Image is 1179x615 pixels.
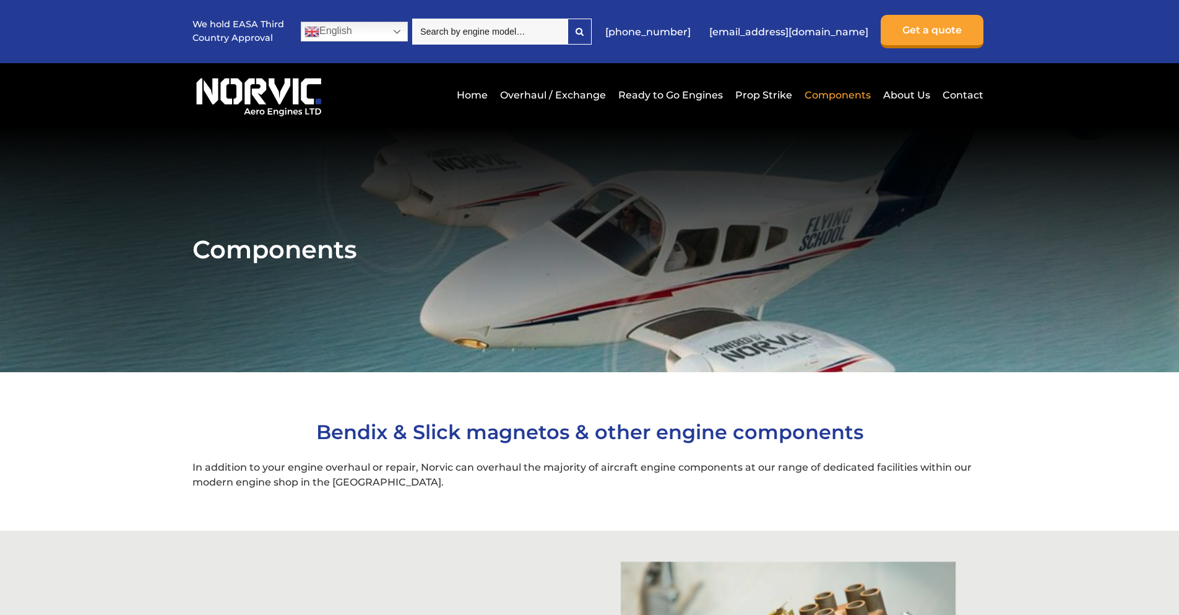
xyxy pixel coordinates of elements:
img: Norvic Aero Engines logo [192,72,325,117]
p: We hold EASA Third Country Approval [192,18,285,45]
input: Search by engine model… [412,19,568,45]
h1: Components [192,234,987,264]
a: Prop Strike [732,80,795,110]
a: [EMAIL_ADDRESS][DOMAIN_NAME] [703,17,875,47]
img: en [304,24,319,39]
a: Contact [939,80,983,110]
a: Overhaul / Exchange [497,80,609,110]
a: About Us [880,80,933,110]
a: Home [454,80,491,110]
a: English [301,22,408,41]
span: Bendix & Slick magnetos & other engine components [316,420,863,444]
a: Components [801,80,874,110]
p: In addition to your engine overhaul or repair, Norvic can overhaul the majority of aircraft engin... [192,460,987,490]
a: Ready to Go Engines [615,80,726,110]
a: Get a quote [881,15,983,48]
a: [PHONE_NUMBER] [599,17,697,47]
